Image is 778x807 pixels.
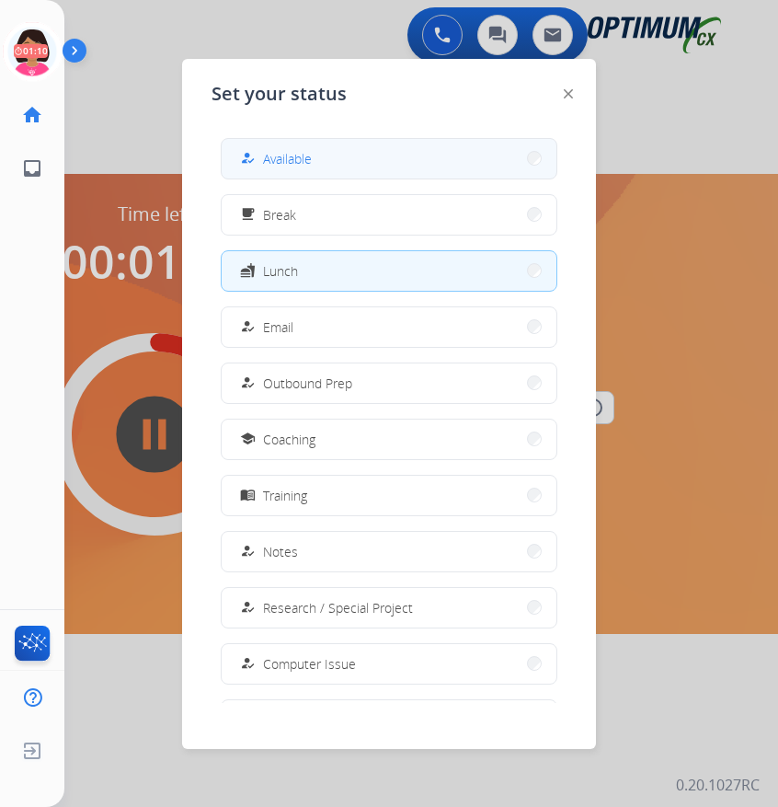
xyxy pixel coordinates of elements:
[222,363,556,403] button: Outbound Prep
[21,157,43,179] mat-icon: inbox
[263,149,312,168] span: Available
[222,476,556,515] button: Training
[263,542,298,561] span: Notes
[263,261,298,281] span: Lunch
[222,532,556,571] button: Notes
[240,375,256,391] mat-icon: how_to_reg
[212,81,347,107] span: Set your status
[222,307,556,347] button: Email
[222,251,556,291] button: Lunch
[222,588,556,628] button: Research / Special Project
[263,486,307,505] span: Training
[263,374,352,393] span: Outbound Prep
[240,656,256,672] mat-icon: how_to_reg
[676,774,760,796] p: 0.20.1027RC
[263,430,315,449] span: Coaching
[263,205,296,225] span: Break
[222,195,556,235] button: Break
[240,544,256,559] mat-icon: how_to_reg
[222,700,556,740] button: Internet Issue
[240,151,256,167] mat-icon: how_to_reg
[222,644,556,684] button: Computer Issue
[263,654,356,674] span: Computer Issue
[222,420,556,459] button: Coaching
[240,263,256,279] mat-icon: fastfood
[263,598,413,617] span: Research / Special Project
[240,600,256,616] mat-icon: how_to_reg
[240,432,256,447] mat-icon: school
[222,139,556,179] button: Available
[21,104,43,126] mat-icon: home
[240,319,256,335] mat-icon: how_to_reg
[263,317,293,337] span: Email
[240,488,256,503] mat-icon: menu_book
[564,89,573,98] img: close-button
[240,207,256,223] mat-icon: free_breakfast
